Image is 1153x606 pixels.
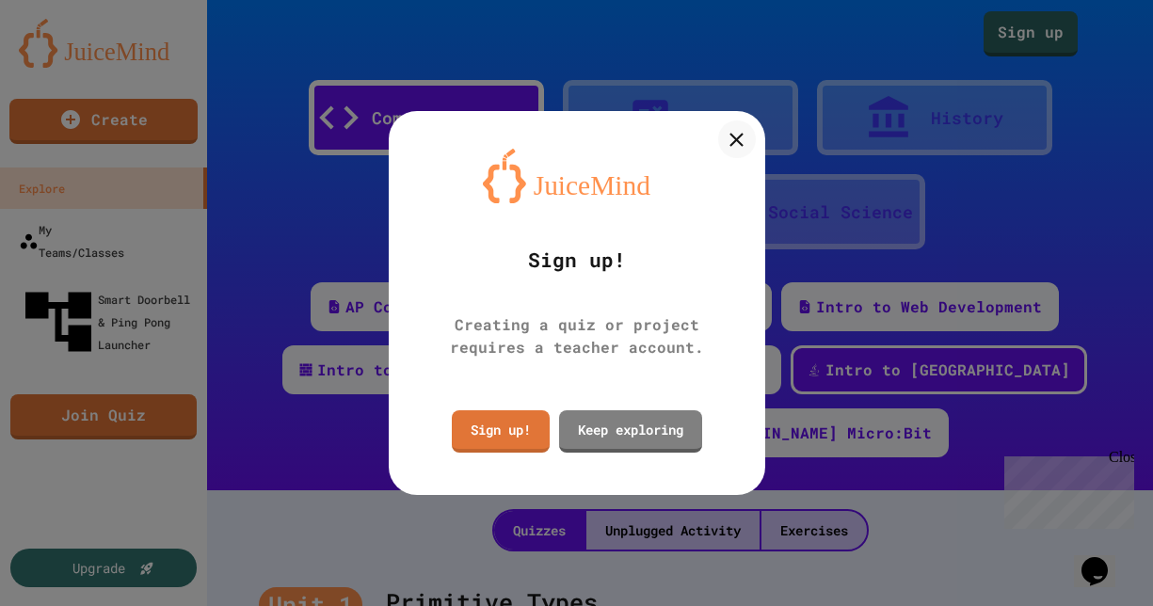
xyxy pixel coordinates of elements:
a: Sign up! [452,410,550,453]
a: Keep exploring [559,410,702,453]
div: Sign up! [528,246,626,276]
div: Creating a quiz or project requires a teacher account. [417,313,737,359]
div: Chat with us now!Close [8,8,130,120]
img: logo-orange.svg [483,149,671,203]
